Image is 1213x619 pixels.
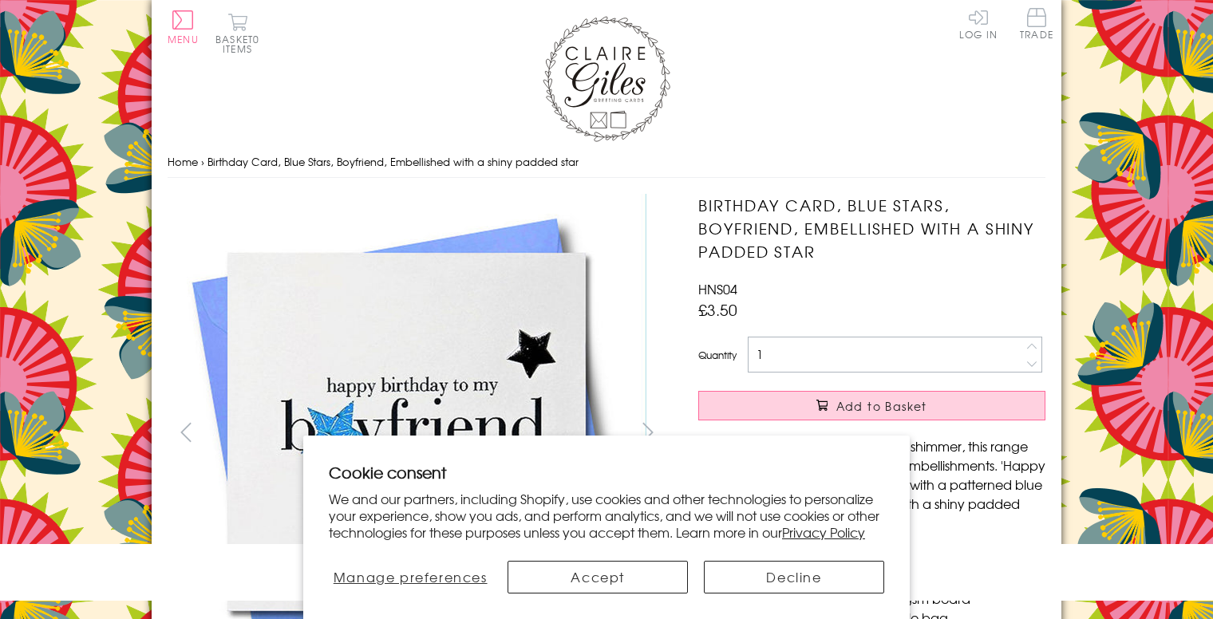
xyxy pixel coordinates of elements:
button: Menu [168,10,199,44]
span: £3.50 [698,298,737,321]
span: Menu [168,32,199,46]
p: We and our partners, including Shopify, use cookies and other technologies to personalize your ex... [329,491,884,540]
button: Accept [508,561,688,593]
a: Home [168,154,198,169]
span: › [201,154,204,169]
h1: Birthday Card, Blue Stars, Boyfriend, Embellished with a shiny padded star [698,194,1045,262]
a: Log In [959,8,998,39]
h2: Cookie consent [329,461,884,483]
img: Claire Giles Greetings Cards [543,16,670,142]
button: Manage preferences [329,561,492,593]
span: HNS04 [698,279,737,298]
button: next [630,414,666,450]
nav: breadcrumbs [168,146,1045,179]
label: Quantity [698,348,737,362]
span: Add to Basket [836,398,927,414]
span: Trade [1020,8,1053,39]
a: Privacy Policy [782,522,865,542]
a: Trade [1020,8,1053,42]
span: Birthday Card, Blue Stars, Boyfriend, Embellished with a shiny padded star [207,154,579,169]
button: prev [168,414,203,450]
span: Manage preferences [334,567,488,586]
button: Decline [704,561,884,593]
span: 0 items [223,32,259,56]
button: Add to Basket [698,391,1045,420]
button: Basket0 items [215,13,259,53]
